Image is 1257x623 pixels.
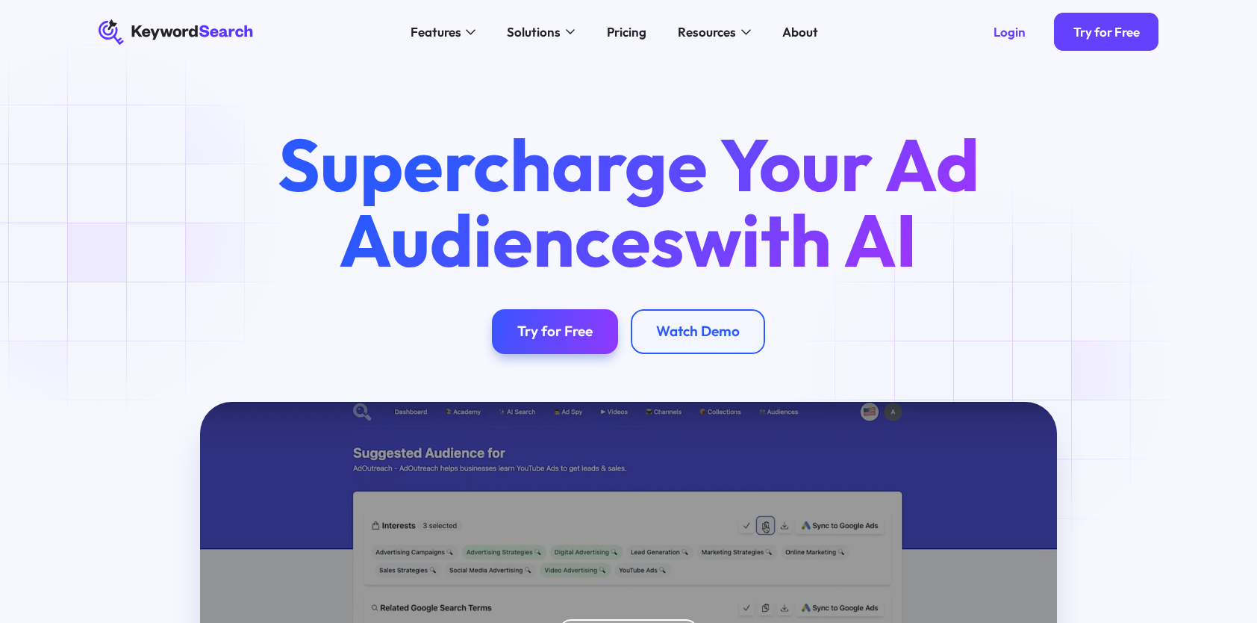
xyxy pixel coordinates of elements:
[1073,24,1140,40] div: Try for Free
[517,323,593,341] div: Try for Free
[411,22,461,42] div: Features
[597,19,656,45] a: Pricing
[656,323,740,341] div: Watch Demo
[975,13,1045,51] a: Login
[247,127,1009,278] h1: Supercharge Your Ad Audiences
[678,22,736,42] div: Resources
[492,309,618,354] a: Try for Free
[507,22,561,42] div: Solutions
[607,22,646,42] div: Pricing
[994,24,1026,40] div: Login
[773,19,828,45] a: About
[684,193,917,285] span: with AI
[1054,13,1158,51] a: Try for Free
[782,22,818,42] div: About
